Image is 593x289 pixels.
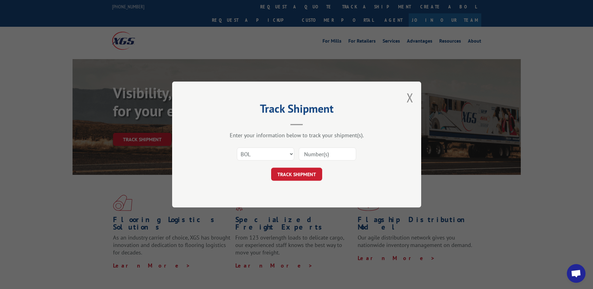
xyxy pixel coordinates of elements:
button: Close modal [407,89,413,106]
input: Number(s) [299,147,356,161]
button: TRACK SHIPMENT [271,168,322,181]
div: Open chat [567,264,586,283]
h2: Track Shipment [203,104,390,116]
div: Enter your information below to track your shipment(s). [203,132,390,139]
